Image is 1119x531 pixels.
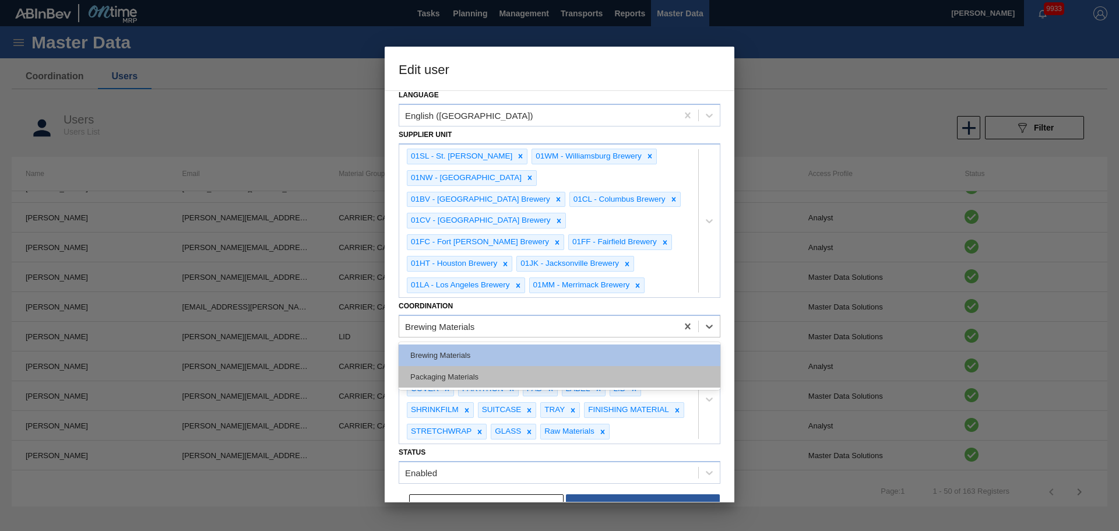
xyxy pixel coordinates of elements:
div: STRETCHWRAP [407,424,473,439]
div: Packaging Materials [399,366,720,388]
label: Supplier Unit [399,131,452,139]
div: 01MM - Merrimack Brewery [530,278,632,293]
div: Brewing Materials [399,344,720,366]
div: 01WM - Williamsburg Brewery [532,149,643,164]
label: Coordination [399,302,453,310]
div: 01LA - Los Angeles Brewery [407,278,512,293]
div: TRAY [541,403,566,417]
div: 01BV - [GEOGRAPHIC_DATA] Brewery [407,192,552,207]
button: Save [566,494,720,518]
button: Cancel [409,494,564,518]
div: 01SL - St. [PERSON_NAME] [407,149,514,164]
div: GLASS [491,424,523,439]
div: SHRINKFILM [407,403,460,417]
div: Enabled [405,467,437,477]
div: 01FF - Fairfield Brewery [569,235,659,249]
div: 01JK - Jacksonville Brewery [517,256,621,271]
label: Status [399,448,425,456]
h3: Edit user [385,47,734,91]
div: 01CL - Columbus Brewery [570,192,667,207]
div: 01CV - [GEOGRAPHIC_DATA] Brewery [407,213,553,228]
div: SUITCASE [478,403,523,417]
div: English ([GEOGRAPHIC_DATA]) [405,110,533,120]
label: Material Group [399,342,462,350]
div: Brewing Materials [405,321,474,331]
div: Raw Materials [541,424,596,439]
div: 01FC - Fort [PERSON_NAME] Brewery [407,235,551,249]
label: Language [399,91,439,99]
div: FINISHING MATERIAL [585,403,671,417]
div: 01HT - Houston Brewery [407,256,499,271]
div: 01NW - [GEOGRAPHIC_DATA] [407,171,523,185]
